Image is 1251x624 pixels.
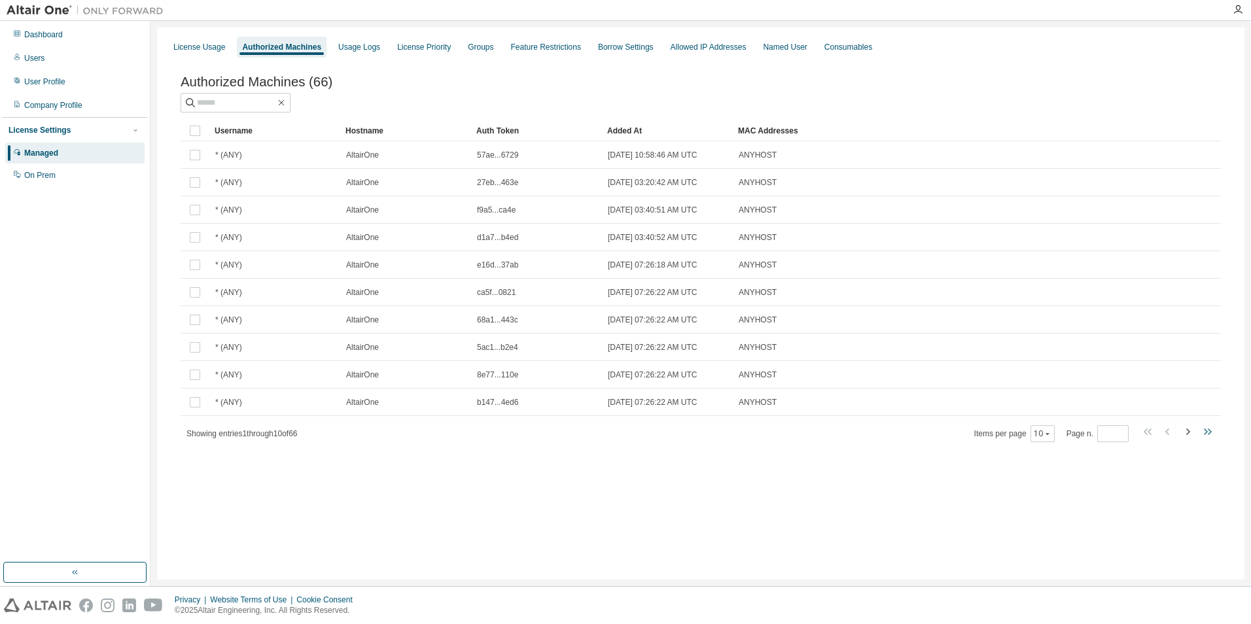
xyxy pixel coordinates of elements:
[477,370,518,380] span: 8e77...110e
[477,397,518,407] span: b147...4ed6
[101,598,115,612] img: instagram.svg
[346,287,379,298] span: AltairOne
[738,120,1084,141] div: MAC Addresses
[24,29,63,40] div: Dashboard
[608,397,697,407] span: [DATE] 07:26:22 AM UTC
[397,42,451,52] div: License Priority
[739,205,777,215] span: ANYHOST
[739,287,777,298] span: ANYHOST
[739,397,777,407] span: ANYHOST
[173,42,225,52] div: License Usage
[739,315,777,325] span: ANYHOST
[608,260,697,270] span: [DATE] 07:26:18 AM UTC
[346,260,379,270] span: AltairOne
[7,4,170,17] img: Altair One
[215,397,242,407] span: * (ANY)
[24,148,58,158] div: Managed
[215,370,242,380] span: * (ANY)
[242,42,321,52] div: Authorized Machines
[215,150,242,160] span: * (ANY)
[345,120,466,141] div: Hostname
[608,370,697,380] span: [DATE] 07:26:22 AM UTC
[346,342,379,353] span: AltairOne
[346,397,379,407] span: AltairOne
[24,77,65,87] div: User Profile
[346,232,379,243] span: AltairOne
[511,42,581,52] div: Feature Restrictions
[346,150,379,160] span: AltairOne
[24,100,82,111] div: Company Profile
[346,205,379,215] span: AltairOne
[210,595,296,605] div: Website Terms of Use
[477,232,518,243] span: d1a7...b4ed
[477,315,518,325] span: 68a1...443c
[607,120,728,141] div: Added At
[122,598,136,612] img: linkedin.svg
[974,425,1055,442] span: Items per page
[215,342,242,353] span: * (ANY)
[79,598,93,612] img: facebook.svg
[181,75,332,90] span: Authorized Machines (66)
[671,42,747,52] div: Allowed IP Addresses
[763,42,807,52] div: Named User
[598,42,654,52] div: Borrow Settings
[608,177,697,188] span: [DATE] 03:20:42 AM UTC
[739,150,777,160] span: ANYHOST
[608,205,697,215] span: [DATE] 03:40:51 AM UTC
[477,150,518,160] span: 57ae...6729
[477,287,516,298] span: ca5f...0821
[608,315,697,325] span: [DATE] 07:26:22 AM UTC
[346,177,379,188] span: AltairOne
[1034,428,1051,439] button: 10
[24,53,44,63] div: Users
[296,595,360,605] div: Cookie Consent
[608,150,697,160] span: [DATE] 10:58:46 AM UTC
[739,370,777,380] span: ANYHOST
[1066,425,1129,442] span: Page n.
[175,595,210,605] div: Privacy
[215,232,242,243] span: * (ANY)
[9,125,71,135] div: License Settings
[608,232,697,243] span: [DATE] 03:40:52 AM UTC
[477,177,518,188] span: 27eb...463e
[215,260,242,270] span: * (ANY)
[468,42,493,52] div: Groups
[175,605,361,616] p: © 2025 Altair Engineering, Inc. All Rights Reserved.
[4,598,71,612] img: altair_logo.svg
[608,287,697,298] span: [DATE] 07:26:22 AM UTC
[608,342,697,353] span: [DATE] 07:26:22 AM UTC
[346,370,379,380] span: AltairOne
[476,120,597,141] div: Auth Token
[215,205,242,215] span: * (ANY)
[346,315,379,325] span: AltairOne
[739,260,777,270] span: ANYHOST
[215,315,242,325] span: * (ANY)
[477,342,518,353] span: 5ac1...b2e4
[186,429,298,438] span: Showing entries 1 through 10 of 66
[739,232,777,243] span: ANYHOST
[739,342,777,353] span: ANYHOST
[824,42,872,52] div: Consumables
[215,177,242,188] span: * (ANY)
[477,260,518,270] span: e16d...37ab
[338,42,380,52] div: Usage Logs
[144,598,163,612] img: youtube.svg
[215,287,242,298] span: * (ANY)
[215,120,335,141] div: Username
[739,177,777,188] span: ANYHOST
[477,205,516,215] span: f9a5...ca4e
[24,170,56,181] div: On Prem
